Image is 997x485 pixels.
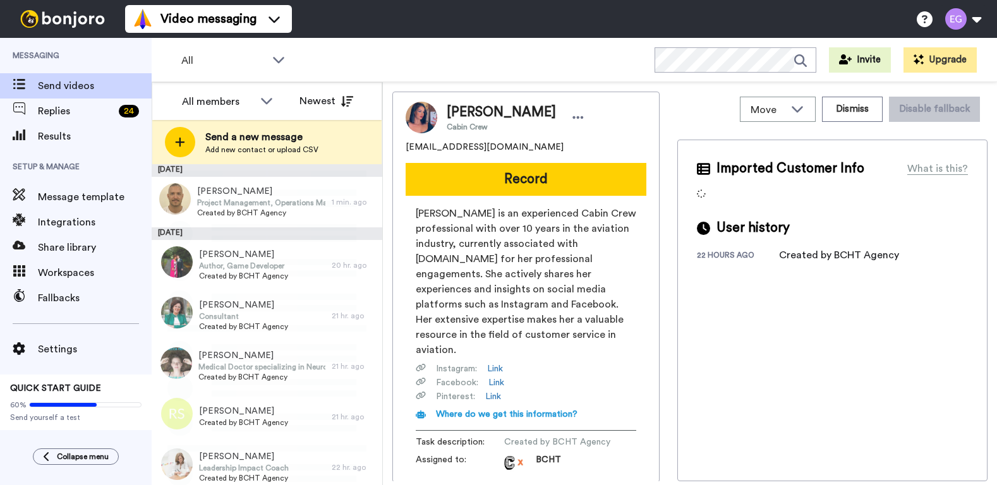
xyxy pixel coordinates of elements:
div: Created by BCHT Agency [779,248,899,263]
a: Link [487,362,503,375]
div: What is this? [907,161,968,176]
span: Video messaging [160,10,257,28]
span: QUICK START GUIDE [10,384,101,393]
a: Link [485,390,501,403]
div: 20 hr. ago [332,260,376,270]
span: Collapse menu [57,452,109,462]
span: Move [751,102,785,117]
span: BCHT [536,453,561,472]
span: Created by BCHT Agency [198,372,325,382]
button: Upgrade [903,47,977,73]
img: 2c514270-b09d-4f7e-9802-c87a2a473607.jpg [159,183,191,215]
span: Fallbacks [38,290,152,306]
div: 24 [119,105,139,117]
span: Send a new message [205,129,318,145]
button: Record [406,163,646,196]
span: Cabin Crew [447,122,556,132]
span: Send videos [38,78,152,93]
img: bj-logo-header-white.svg [15,10,110,28]
span: 60% [10,400,27,410]
img: vm-color.svg [133,9,153,29]
div: All members [182,94,254,109]
span: Project Management, Operations Management, Engineering and Regional Resource Management [197,198,325,208]
div: 22 hr. ago [332,462,376,472]
a: Link [488,376,504,389]
span: Created by BCHT Agency [197,208,325,218]
span: Created by BCHT Agency [504,436,624,448]
span: Results [38,129,152,144]
span: Settings [38,342,152,357]
span: Created by BCHT Agency [199,321,288,332]
span: [PERSON_NAME] [199,299,288,311]
span: [PERSON_NAME] [447,103,556,122]
span: Workspaces [38,265,152,280]
div: [DATE] [152,227,382,240]
img: 48761259-21dd-430e-87ac-9b93ed62939c.jpg [161,246,193,278]
span: Add new contact or upload CSV [205,145,318,155]
img: 9df70af0-a0d4-4432-9069-32eef884d7bc.jpg [161,448,193,480]
div: [DATE] [152,164,382,177]
span: Facebook : [436,376,478,389]
div: 21 hr. ago [332,311,376,321]
div: 22 hours ago [697,250,779,263]
span: Consultant [199,311,288,321]
span: Send yourself a test [10,412,142,422]
span: Instagram : [436,362,477,375]
span: Pinterest : [436,390,475,403]
button: Newest [290,88,363,114]
span: Medical Doctor specializing in Neuro-Oncology [198,362,325,372]
span: Assigned to: [416,453,504,472]
span: [PERSON_NAME] [199,248,288,261]
button: Collapse menu [33,448,119,465]
span: Where do we get this information? [436,410,577,419]
span: Message template [38,189,152,205]
div: 21 hr. ago [332,361,376,371]
span: Task description : [416,436,504,448]
button: Disable fallback [889,97,980,122]
span: [PERSON_NAME] [199,405,288,417]
img: rs.png [161,398,193,429]
span: User history [716,219,790,237]
span: Replies [38,104,114,119]
img: da9f78d6-c199-4464-8dfe-2283e209912d-1719894401.jpg [504,453,523,472]
img: c9e5b6d4-b70b-48d5-902c-41ed38848105.jpg [160,347,192,379]
span: Author, Game Developer [199,261,288,271]
span: [PERSON_NAME] is an experienced Cabin Crew professional with over 10 years in the aviation indust... [416,206,636,357]
div: 1 min. ago [332,197,376,207]
span: Share library [38,240,152,255]
span: All [181,53,266,68]
button: Dismiss [822,97,883,122]
span: [PERSON_NAME] [199,450,289,463]
span: [EMAIL_ADDRESS][DOMAIN_NAME] [406,141,564,153]
span: Imported Customer Info [716,159,864,178]
span: Created by BCHT Agency [199,271,288,281]
span: Created by BCHT Agency [199,417,288,428]
span: Integrations [38,215,152,230]
span: [PERSON_NAME] [197,185,325,198]
img: Image of Basma Badia [406,102,437,133]
span: Leadership Impact Coach [199,463,289,473]
img: 54e2b98a-6f31-41ee-a012-f5ab8bb5893a.jpg [161,297,193,328]
span: Created by BCHT Agency [199,473,289,483]
div: 21 hr. ago [332,412,376,422]
button: Invite [829,47,891,73]
span: [PERSON_NAME] [198,349,325,362]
